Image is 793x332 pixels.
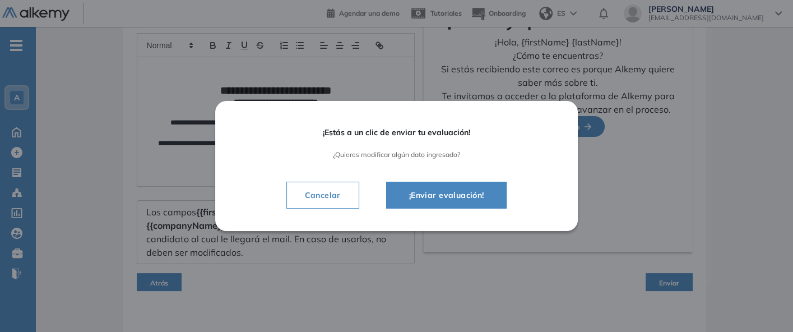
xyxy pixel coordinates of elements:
span: ¿Quieres modificar algún dato ingresado? [247,151,546,159]
button: Cancelar [286,182,359,209]
span: ¡Enviar evaluación! [400,188,493,202]
button: ¡Enviar evaluación! [386,182,507,209]
span: Cancelar [296,188,350,202]
span: ¡Estás a un clic de enviar tu evaluación! [247,128,546,137]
